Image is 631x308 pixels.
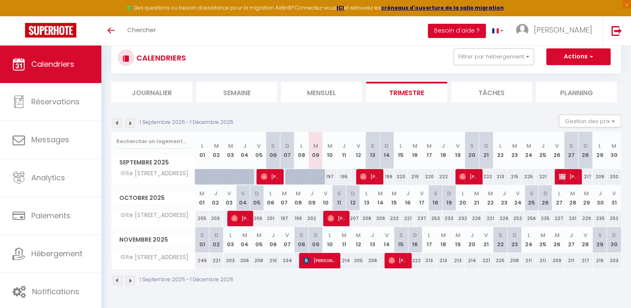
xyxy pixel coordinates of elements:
abbr: J [470,231,473,239]
th: 22 [493,227,507,252]
div: 199 [291,211,305,226]
th: 06 [266,227,280,252]
th: 11 [337,132,351,169]
div: 217 [578,169,593,184]
div: 220 [394,169,408,184]
th: 01 [195,227,209,252]
th: 16 [408,227,422,252]
abbr: M [584,189,589,197]
abbr: D [447,189,451,197]
div: 226 [470,211,483,226]
th: 01 [195,132,209,169]
abbr: M [199,189,204,197]
button: Filtrer par hébergement [454,48,534,65]
th: 17 [415,185,429,211]
div: 217 [578,253,593,268]
abbr: D [351,189,355,197]
th: 06 [264,185,277,211]
div: 208 [593,169,607,184]
th: 09 [305,185,319,211]
th: 13 [365,132,380,169]
div: 209 [550,253,564,268]
h3: CALENDRIERS [134,48,186,67]
abbr: J [310,189,313,197]
div: 210 [266,253,280,268]
div: 252 [607,211,621,226]
div: 222 [479,169,493,184]
div: 197 [277,211,291,226]
div: 222 [387,211,401,226]
abbr: S [399,231,403,239]
abbr: J [243,142,246,150]
abbr: D [543,189,547,197]
abbr: M [455,231,460,239]
span: Messages [31,134,69,145]
th: 22 [483,185,497,211]
li: Journalier [111,82,192,102]
div: 227 [552,211,566,226]
div: 206 [238,253,252,268]
th: 31 [607,185,621,211]
abbr: M [242,231,247,239]
abbr: L [499,142,502,150]
abbr: M [296,189,301,197]
th: 08 [294,227,309,252]
abbr: S [241,189,245,197]
abbr: D [214,231,219,239]
abbr: J [406,189,410,197]
a: créneaux d'ouverture de la salle migration [381,4,504,11]
abbr: J [342,142,346,150]
th: 03 [222,185,236,211]
abbr: S [200,231,204,239]
div: 229 [580,211,593,226]
p: 1 Septembre 2025 - 1 Décembre 2025 [140,119,234,126]
li: Planning [536,82,617,102]
th: 23 [508,227,522,252]
abbr: S [433,189,437,197]
th: 21 [479,132,493,169]
th: 27 [552,185,566,211]
div: 205 [351,253,365,268]
abbr: L [329,231,331,239]
abbr: L [558,189,560,197]
div: 208 [252,253,266,268]
abbr: M [526,142,531,150]
div: 213 [493,169,507,184]
th: 18 [428,185,442,211]
abbr: V [357,142,360,150]
abbr: V [285,231,289,239]
div: 211 [564,253,578,268]
div: 202 [305,211,319,226]
abbr: S [598,231,601,239]
div: 220 [422,169,436,184]
abbr: M [256,231,261,239]
div: 225 [493,253,507,268]
abbr: V [516,189,520,197]
th: 07 [280,132,294,169]
span: [PERSON_NAME] [303,252,336,268]
span: [PERSON_NAME] [231,210,250,226]
th: 14 [380,132,394,169]
abbr: M [427,142,432,150]
abbr: S [271,142,275,150]
th: 24 [522,227,536,252]
th: 30 [607,132,621,169]
img: logout [611,25,622,36]
th: 12 [351,227,365,252]
th: 05 [252,227,266,252]
abbr: M [282,189,287,197]
div: 234 [280,253,294,268]
button: Gestion des prix [559,115,621,127]
abbr: V [227,189,231,197]
th: 19 [442,185,456,211]
button: Actions [546,48,611,65]
abbr: L [365,189,368,197]
abbr: D [285,142,289,150]
button: Besoin d'aide ? [428,24,486,38]
div: 213 [422,253,436,268]
span: Réservations [31,96,80,107]
th: 12 [346,185,360,211]
abbr: J [442,142,445,150]
div: 208 [360,211,374,226]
